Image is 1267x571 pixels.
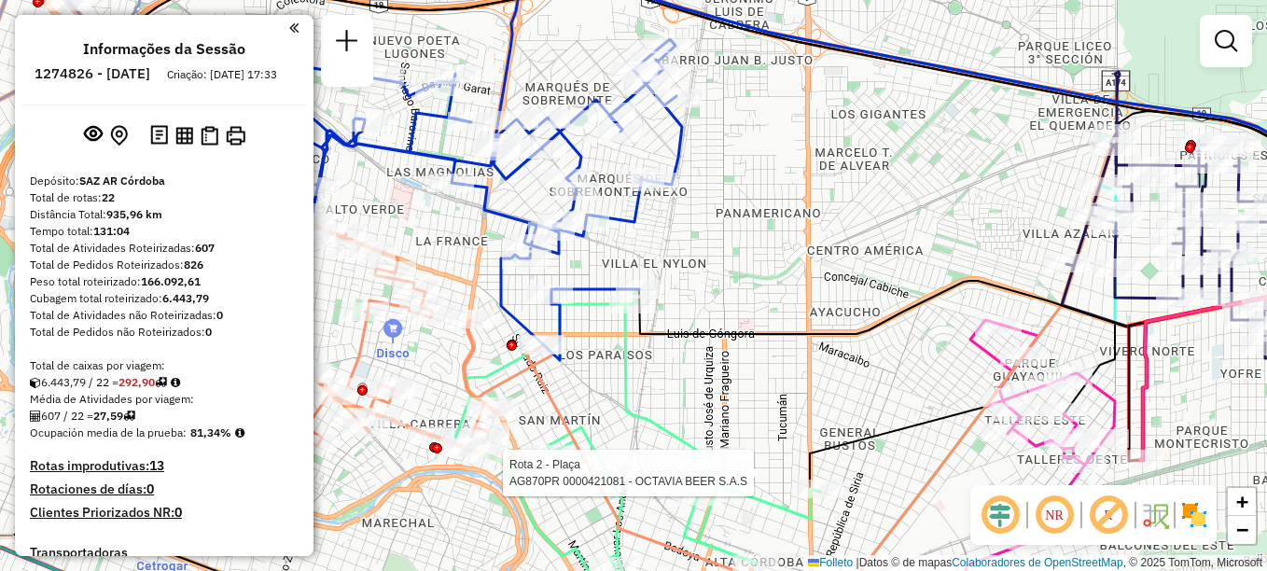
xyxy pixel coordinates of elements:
img: Exibir/Ocultar setores [1179,500,1209,530]
strong: 22 [102,190,115,204]
strong: 935,96 km [106,207,162,221]
i: Total de rotas [123,411,135,422]
h6: 1274826 - [DATE] [35,65,150,82]
a: Nova sessão e pesquisa [328,22,366,64]
a: Acercar [1228,488,1256,516]
strong: 0 [216,308,223,322]
button: Logs desbloquear sessão [146,121,172,150]
button: Exibir sessão original [80,120,106,150]
button: Visualizar relatório de Roteirização [172,122,197,147]
strong: 81,34% [190,425,231,439]
img: Fluxo de ruas [1140,500,1170,530]
strong: 0 [174,504,182,521]
h4: Rotaciones de días: [30,481,299,497]
a: Folleto [808,556,853,569]
span: Ocupación media de la prueba: [30,425,187,439]
div: Total de Pedidos não Roteirizados: [30,324,299,341]
div: Total de caixas por viagem: [30,357,299,374]
span: + [1236,490,1248,513]
span: | [856,556,859,569]
span: Exibir rótulo [1086,493,1131,537]
span: Ocultar NR [1032,493,1077,537]
div: Cubagem total roteirizado: [30,290,299,307]
strong: 292,90 [118,375,155,389]
strong: 131:04 [93,224,130,238]
div: Depósito: [30,173,299,189]
strong: 13 [149,457,164,474]
h4: Transportadoras [30,545,299,561]
a: Alejar [1228,516,1256,544]
div: Distância Total: [30,206,299,223]
span: Ocultar deslocamento [978,493,1023,537]
i: Meta Caixas/viagem: 325,98 Diferença: -33,08 [171,377,180,388]
button: Imprimir Rotas [222,122,249,149]
a: Clique aqui para minimizar o painel [289,17,299,38]
i: Total de Atividades [30,411,41,422]
div: Tempo total: [30,223,299,240]
div: Peso total roteirizado: [30,273,299,290]
h4: Informações da Sessão [83,40,245,58]
div: Total de Atividades Roteirizadas: [30,240,299,257]
strong: 27,59 [93,409,123,423]
strong: 166.092,61 [141,274,201,288]
div: Total de rotas: [30,189,299,206]
strong: 6.443,79 [162,291,209,305]
span: − [1236,518,1248,541]
font: 6.443,79 / 22 = [41,375,155,389]
div: Datos © de mapas , © 2025 TomTom, Microsoft [803,555,1267,571]
h4: Rotas improdutivas: [30,458,299,474]
strong: SAZ AR Córdoba [79,174,165,188]
button: Centralizar mapa no depósito ou ponto de apoio [106,121,132,150]
strong: 826 [184,258,203,272]
div: Média de Atividades por viagem: [30,391,299,408]
strong: 0 [146,480,154,497]
div: Total de Atividades não Roteirizadas: [30,307,299,324]
strong: 0 [205,325,212,339]
font: 607 / 22 = [41,409,123,423]
button: Visualizar Romaneio [197,122,222,149]
h4: Clientes Priorizados NR: [30,505,299,521]
strong: 607 [195,241,215,255]
div: Criação: [DATE] 17:33 [160,66,285,83]
a: Colaboradores de OpenStreetMap [952,556,1122,569]
div: Total de Pedidos Roteirizados: [30,257,299,273]
i: Total de rotas [155,377,167,388]
em: Média calculada utilizando a maior ocupação (%Peso ou %Cubagem) de cada rota da sessão. Rotas cro... [235,427,244,439]
a: Exibir filtros [1207,22,1245,60]
i: Cubagem total roteirizado [30,377,41,388]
